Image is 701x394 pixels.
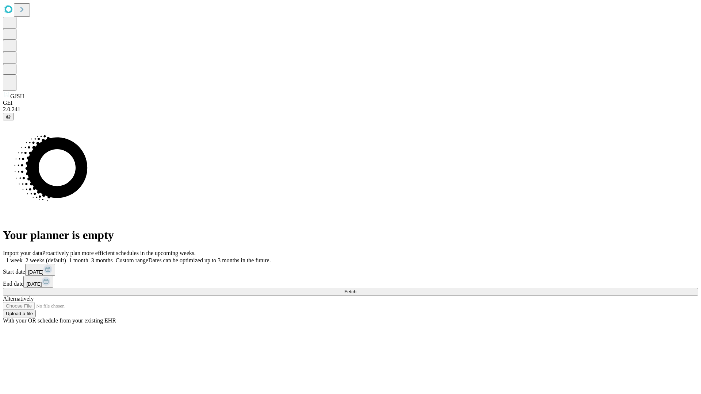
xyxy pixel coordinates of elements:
button: Upload a file [3,310,36,317]
span: Proactively plan more efficient schedules in the upcoming weeks. [42,250,196,256]
span: 1 month [69,257,88,263]
div: GEI [3,100,698,106]
span: [DATE] [28,269,43,275]
span: @ [6,114,11,119]
button: @ [3,113,14,120]
span: With your OR schedule from your existing EHR [3,317,116,324]
span: Custom range [116,257,148,263]
div: 2.0.241 [3,106,698,113]
button: Fetch [3,288,698,295]
span: [DATE] [26,281,42,287]
button: [DATE] [23,276,53,288]
span: 2 weeks (default) [26,257,66,263]
span: Alternatively [3,295,34,302]
span: 1 week [6,257,23,263]
h1: Your planner is empty [3,228,698,242]
div: Start date [3,264,698,276]
span: Dates can be optimized up to 3 months in the future. [148,257,271,263]
span: Import your data [3,250,42,256]
span: GJSH [10,93,24,99]
button: [DATE] [25,264,55,276]
span: 3 months [91,257,113,263]
div: End date [3,276,698,288]
span: Fetch [344,289,356,294]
